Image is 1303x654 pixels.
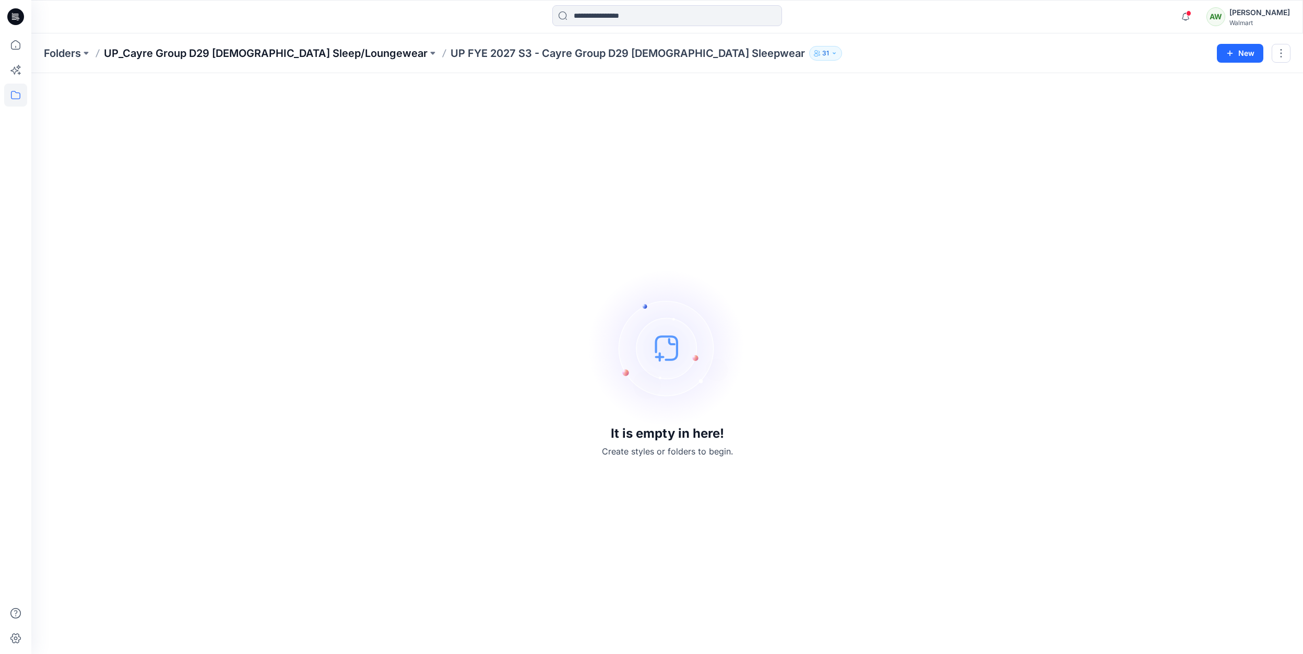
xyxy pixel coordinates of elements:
button: New [1217,44,1263,63]
a: UP_Cayre Group D29 [DEMOGRAPHIC_DATA] Sleep/Loungewear [104,46,428,61]
h3: It is empty in here! [611,426,724,441]
div: AW [1206,7,1225,26]
button: 31 [809,46,842,61]
p: 31 [822,48,829,59]
p: UP FYE 2027 S3 - Cayre Group D29 [DEMOGRAPHIC_DATA] Sleepwear [451,46,805,61]
div: Walmart [1229,19,1290,27]
img: empty-state-image.svg [589,270,745,426]
a: Folders [44,46,81,61]
div: [PERSON_NAME] [1229,6,1290,19]
p: Create styles or folders to begin. [602,445,733,458]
